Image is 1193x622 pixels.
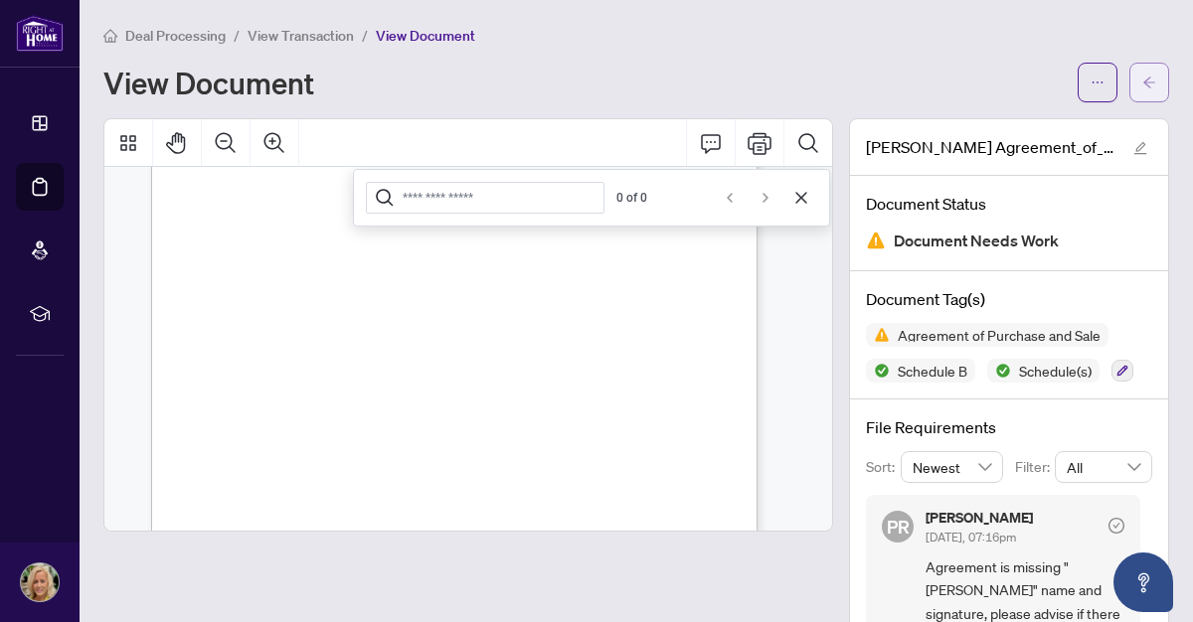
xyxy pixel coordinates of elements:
[887,513,910,541] span: PR
[913,452,992,482] span: Newest
[926,530,1016,544] span: [DATE], 07:16pm
[362,24,368,47] li: /
[21,563,59,601] img: Profile Icon
[234,24,240,47] li: /
[1133,141,1147,155] span: edit
[866,192,1152,216] h4: Document Status
[866,323,890,347] img: Status Icon
[16,15,64,52] img: logo
[1011,364,1100,378] span: Schedule(s)
[866,135,1114,159] span: [PERSON_NAME] Agreement_of_Purchase_and_Sale_ 1.pdf
[1091,76,1105,89] span: ellipsis
[1142,76,1156,89] span: arrow-left
[125,27,226,45] span: Deal Processing
[103,29,117,43] span: home
[866,231,886,250] img: Document Status
[248,27,354,45] span: View Transaction
[1113,552,1173,612] button: Open asap
[1108,518,1124,534] span: check-circle
[866,415,1152,439] h4: File Requirements
[890,328,1108,342] span: Agreement of Purchase and Sale
[376,27,475,45] span: View Document
[926,511,1033,525] h5: [PERSON_NAME]
[866,456,901,478] p: Sort:
[1015,456,1055,478] p: Filter:
[1067,452,1140,482] span: All
[866,287,1152,311] h4: Document Tag(s)
[103,67,314,98] h1: View Document
[866,359,890,383] img: Status Icon
[987,359,1011,383] img: Status Icon
[890,364,975,378] span: Schedule B
[894,228,1059,254] span: Document Needs Work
